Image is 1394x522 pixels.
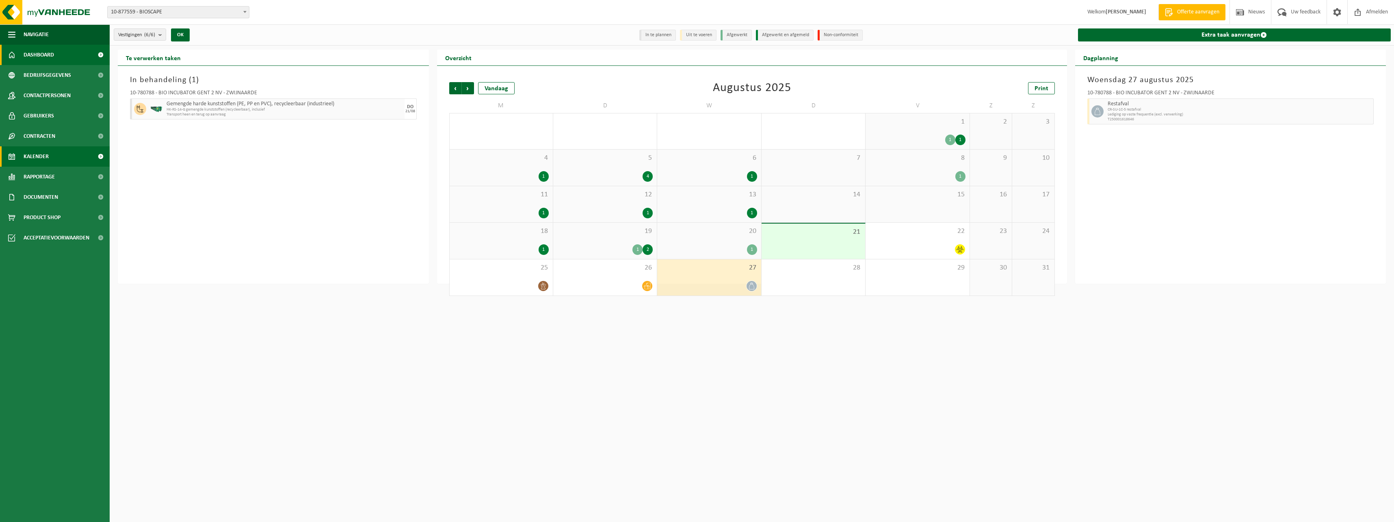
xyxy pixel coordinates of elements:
td: D [553,98,657,113]
span: 8 [870,154,965,163]
span: Contracten [24,126,55,146]
div: Augustus 2025 [713,82,791,94]
li: Uit te voeren [680,30,716,41]
span: 4 [454,154,549,163]
span: 1 [870,117,965,126]
span: 10 [1016,154,1050,163]
span: 3 [1016,117,1050,126]
div: 1 [955,135,965,145]
span: 29 [870,263,965,272]
span: Documenten [24,187,58,207]
li: In te plannen [639,30,676,41]
a: Offerte aanvragen [1158,4,1225,20]
span: Bedrijfsgegevens [24,65,71,85]
span: Print [1035,85,1048,92]
li: Afgewerkt [721,30,752,41]
div: 10-780788 - BIO INCUBATOR GENT 2 NV - ZWIJNAARDE [130,90,417,98]
span: 23 [974,227,1008,236]
span: 27 [661,263,757,272]
div: 21/08 [405,109,415,113]
div: 1 [632,244,643,255]
span: Contactpersonen [24,85,71,106]
span: Lediging op vaste frequentie (excl. verwerking) [1108,112,1372,117]
a: Extra taak aanvragen [1078,28,1391,41]
span: 16 [974,190,1008,199]
span: 6 [661,154,757,163]
td: W [657,98,761,113]
div: 1 [539,171,549,182]
img: HK-RS-14-GN-00 [150,106,162,112]
td: V [866,98,970,113]
span: Navigatie [24,24,49,45]
strong: [PERSON_NAME] [1106,9,1146,15]
button: Vestigingen(6/6) [114,28,166,41]
div: 1 [747,244,757,255]
span: 13 [661,190,757,199]
a: Print [1028,82,1055,94]
span: 15 [870,190,965,199]
span: CR-SU-1C-5 restafval [1108,107,1372,112]
span: 1 [192,76,196,84]
div: DO [407,104,413,109]
span: 18 [454,227,549,236]
h3: In behandeling ( ) [130,74,417,86]
span: 17 [1016,190,1050,199]
span: Vorige [449,82,461,94]
span: Rapportage [24,167,55,187]
button: OK [171,28,190,41]
span: Dashboard [24,45,54,65]
div: Vandaag [478,82,515,94]
h2: Te verwerken taken [118,50,189,65]
span: HK-RS-14-G gemengde kunststoffen (recycleerbaar), inclusief [167,107,403,112]
span: 19 [557,227,653,236]
td: D [762,98,866,113]
span: Kalender [24,146,49,167]
li: Non-conformiteit [818,30,863,41]
span: 24 [1016,227,1050,236]
span: Restafval [1108,101,1372,107]
div: 1 [539,208,549,218]
span: 11 [454,190,549,199]
span: Gemengde harde kunststoffen (PE, PP en PVC), recycleerbaar (industrieel) [167,101,403,107]
div: 2 [643,244,653,255]
div: 4 [643,171,653,182]
span: 28 [766,263,861,272]
div: 1 [747,171,757,182]
span: Volgende [462,82,474,94]
h2: Dagplanning [1075,50,1126,65]
h3: Woensdag 27 augustus 2025 [1087,74,1374,86]
span: 21 [766,228,861,237]
li: Afgewerkt en afgemeld [756,30,814,41]
span: Gebruikers [24,106,54,126]
span: 26 [557,263,653,272]
span: 22 [870,227,965,236]
td: Z [970,98,1012,113]
span: 10-877559 - BIOSCAPE [107,6,249,18]
span: 7 [766,154,861,163]
div: 1 [945,135,955,145]
span: T250001618646 [1108,117,1372,122]
span: 14 [766,190,861,199]
span: 5 [557,154,653,163]
span: 31 [1016,263,1050,272]
span: 10-877559 - BIOSCAPE [108,7,249,18]
div: 1 [955,171,965,182]
h2: Overzicht [437,50,480,65]
span: 9 [974,154,1008,163]
span: 20 [661,227,757,236]
span: Vestigingen [118,29,155,41]
div: 10-780788 - BIO INCUBATOR GENT 2 NV - ZWIJNAARDE [1087,90,1374,98]
count: (6/6) [144,32,155,37]
span: Acceptatievoorwaarden [24,228,89,248]
div: 1 [539,244,549,255]
span: Offerte aanvragen [1175,8,1221,16]
span: 30 [974,263,1008,272]
span: 2 [974,117,1008,126]
td: Z [1012,98,1054,113]
div: 1 [643,208,653,218]
span: 25 [454,263,549,272]
td: M [449,98,553,113]
span: Transport heen en terug op aanvraag [167,112,403,117]
span: Product Shop [24,207,61,228]
div: 1 [747,208,757,218]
